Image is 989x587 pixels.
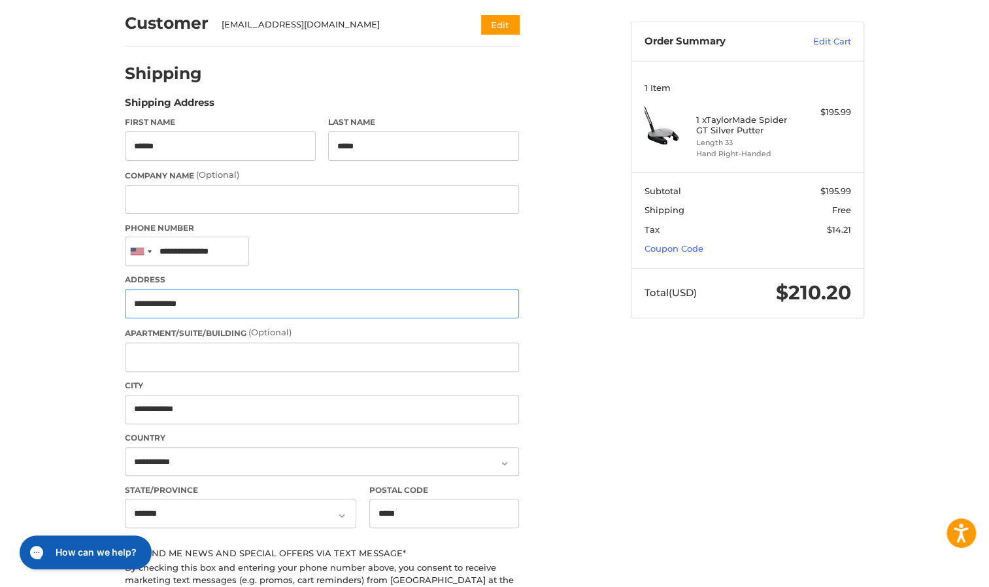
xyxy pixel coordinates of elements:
[328,116,519,128] label: Last Name
[125,484,356,496] label: State/Province
[696,114,796,136] h4: 1 x TaylorMade Spider GT Silver Putter
[820,186,851,196] span: $195.99
[125,63,202,84] h2: Shipping
[125,222,519,234] label: Phone Number
[827,224,851,235] span: $14.21
[776,280,851,305] span: $210.20
[799,106,851,119] div: $195.99
[125,432,519,444] label: Country
[248,327,292,337] small: (Optional)
[13,531,156,574] iframe: Gorgias live chat messenger
[125,116,316,128] label: First Name
[645,205,684,215] span: Shipping
[645,224,660,235] span: Tax
[645,82,851,93] h3: 1 Item
[645,186,681,196] span: Subtotal
[125,548,519,558] label: Send me news and special offers via text message*
[369,484,520,496] label: Postal Code
[125,13,209,33] h2: Customer
[125,95,214,116] legend: Shipping Address
[125,274,519,286] label: Address
[125,169,519,182] label: Company Name
[125,380,519,392] label: City
[196,169,239,180] small: (Optional)
[832,205,851,215] span: Free
[645,35,785,48] h3: Order Summary
[696,148,796,159] li: Hand Right-Handed
[645,286,697,299] span: Total (USD)
[481,15,519,34] button: Edit
[125,326,519,339] label: Apartment/Suite/Building
[126,237,156,265] div: United States: +1
[222,18,456,31] div: [EMAIL_ADDRESS][DOMAIN_NAME]
[696,137,796,148] li: Length 33
[785,35,851,48] a: Edit Cart
[881,552,989,587] iframe: Google Customer Reviews
[645,243,703,254] a: Coupon Code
